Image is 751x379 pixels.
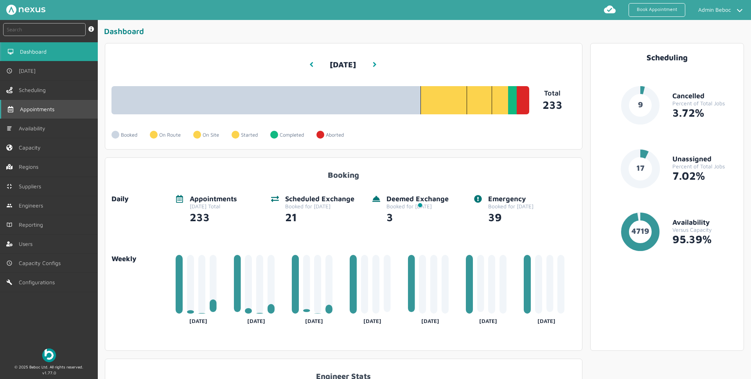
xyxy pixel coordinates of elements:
span: Suppliers [19,183,44,189]
span: Capacity [19,144,44,151]
img: Beboc Logo [42,348,56,362]
span: Regions [19,164,41,170]
img: md-contract.svg [6,183,13,189]
input: Search by: Ref, PostCode, MPAN, MPRN, Account, Customer [3,23,86,36]
img: capacity-left-menu.svg [6,144,13,151]
img: scheduling-left-menu.svg [6,87,13,93]
span: Configurations [19,279,58,285]
img: md-cloud-done.svg [604,3,616,16]
img: md-time.svg [6,68,13,74]
span: Availability [19,125,49,132]
img: Nexus [6,5,45,15]
img: appointments-left-menu.svg [7,106,14,112]
img: md-book.svg [6,222,13,228]
img: user-left-menu.svg [6,241,13,247]
img: md-time.svg [6,260,13,266]
span: Scheduling [19,87,49,93]
span: [DATE] [19,68,39,74]
span: Capacity Configs [19,260,64,266]
img: md-build.svg [6,279,13,285]
span: Appointments [20,106,57,112]
img: md-people.svg [6,202,13,209]
span: Reporting [19,222,46,228]
span: Users [19,241,36,247]
span: Engineers [19,202,46,209]
span: Dashboard [20,49,50,55]
img: md-list.svg [6,125,13,132]
img: regions.left-menu.svg [6,164,13,170]
a: Book Appointment [629,3,685,17]
img: md-desktop.svg [7,49,14,55]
